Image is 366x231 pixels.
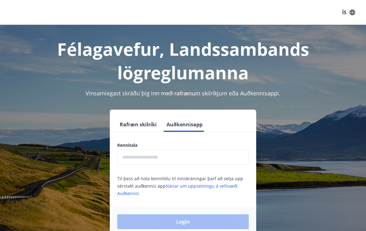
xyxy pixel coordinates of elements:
[7,37,359,84] h1: Félagavefur, Landssambands lögreglumanna
[117,142,249,148] label: Kennitala
[117,176,243,196] span: Til þess að nota kennitölu til innskráningar þarf að setja upp sérstakt auðkennis app
[117,117,159,132] button: Rafræn skilríki
[164,117,205,132] button: Auðkennisapp
[117,183,238,196] a: Nánar um uppsetningu á vefsvæði Auðkennis
[86,89,280,97] span: Vinsamlegast skráðu þig inn með rafrænum skilríkjum eða Auðkennisappi.
[339,7,359,18] button: ÍS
